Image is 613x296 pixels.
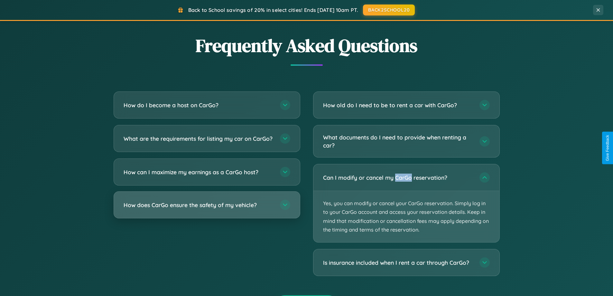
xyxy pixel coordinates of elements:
h3: How do I become a host on CarGo? [124,101,274,109]
h3: How does CarGo ensure the safety of my vehicle? [124,201,274,209]
h3: How can I maximize my earnings as a CarGo host? [124,168,274,176]
h3: What are the requirements for listing my car on CarGo? [124,135,274,143]
h3: Is insurance included when I rent a car through CarGo? [323,259,473,267]
h3: What documents do I need to provide when renting a car? [323,133,473,149]
h2: Frequently Asked Questions [114,33,500,58]
h3: Can I modify or cancel my CarGo reservation? [323,174,473,182]
p: Yes, you can modify or cancel your CarGo reservation. Simply log in to your CarGo account and acc... [313,191,499,242]
h3: How old do I need to be to rent a car with CarGo? [323,101,473,109]
span: Back to School savings of 20% in select cities! Ends [DATE] 10am PT. [188,7,358,13]
button: BACK2SCHOOL20 [363,5,415,15]
div: Give Feedback [605,135,610,161]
